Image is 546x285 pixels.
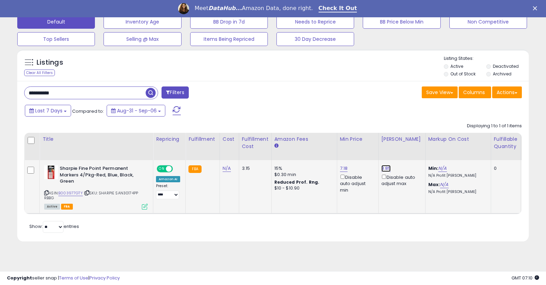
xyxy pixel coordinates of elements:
div: Disable auto adjust max [381,173,420,187]
label: Archived [493,71,511,77]
small: Amazon Fees. [274,143,279,149]
b: Reduced Prof. Rng. [274,179,320,185]
button: Needs to Reprice [276,15,354,29]
p: N/A Profit [PERSON_NAME] [428,190,486,194]
a: Check It Out [319,5,357,12]
a: N/A [440,181,448,188]
div: [PERSON_NAME] [381,136,422,143]
button: Items Being Repriced [190,32,268,46]
div: Repricing [156,136,183,143]
div: $10 - $10.90 [274,185,332,191]
span: All listings currently available for purchase on Amazon [44,204,60,210]
span: Show: entries [29,223,79,230]
div: Clear All Filters [24,70,55,76]
img: 41dx5ZG1HgL._SL40_.jpg [44,165,58,179]
a: 8.85 [381,165,391,172]
div: 15% [274,165,332,172]
a: N/A [223,165,231,172]
label: Out of Stock [450,71,476,77]
div: Fulfillment [188,136,216,143]
div: $0.30 min [274,172,332,178]
span: Aug-31 - Sep-06 [117,107,157,114]
div: Title [42,136,150,143]
b: Sharpie Fine Point Permanent Markers 4/Pkg-Red, Blue, Black, Green [60,165,144,186]
a: N/A [438,165,447,172]
b: Max: [428,181,440,188]
div: Disable auto adjust min [340,173,373,193]
button: Default [17,15,95,29]
a: Privacy Policy [89,275,120,281]
button: Filters [162,86,188,99]
div: ASIN: [44,165,148,209]
span: Last 7 Days [35,107,62,114]
th: The percentage added to the cost of goods (COGS) that forms the calculator for Min & Max prices. [425,133,491,160]
h5: Listings [37,58,63,67]
img: Profile image for Georgie [178,3,189,14]
div: 0 [494,165,515,172]
label: Active [450,63,463,69]
i: DataHub... [208,5,242,11]
button: Last 7 Days [25,105,71,117]
span: Compared to: [72,108,104,114]
span: OFF [172,166,183,172]
button: BB Drop in 7d [190,15,268,29]
div: seller snap | | [7,275,120,282]
div: Close [533,6,540,10]
label: Deactivated [493,63,519,69]
small: FBA [188,165,201,173]
button: Inventory Age [104,15,181,29]
button: Aug-31 - Sep-06 [107,105,165,117]
strong: Copyright [7,275,32,281]
div: Preset: [156,184,180,199]
div: Displaying 1 to 1 of 1 items [467,123,522,129]
button: Columns [459,86,491,98]
p: N/A Profit [PERSON_NAME] [428,173,486,178]
div: Markup on Cost [428,136,488,143]
div: Amazon Fees [274,136,334,143]
span: FBA [61,204,73,210]
span: ON [157,166,166,172]
div: Amazon AI [156,176,180,182]
div: Meet Amazon Data, done right. [195,5,313,12]
button: 30 Day Decrease [276,32,354,46]
span: Columns [463,89,485,96]
div: Cost [223,136,236,143]
button: Selling @ Max [104,32,181,46]
div: Fulfillment Cost [242,136,269,150]
button: Non Competitive [449,15,527,29]
p: Listing States: [444,55,529,62]
div: Min Price [340,136,376,143]
div: Fulfillable Quantity [494,136,518,150]
div: 3.15 [242,165,266,172]
span: 2025-09-17 07:10 GMT [511,275,539,281]
button: Save View [422,86,458,98]
a: B003977GTY [58,190,83,196]
span: | SKU: SHARPIE SAN30174PP RBBG [44,190,138,201]
button: Top Sellers [17,32,95,46]
b: Min: [428,165,439,172]
a: 7.18 [340,165,348,172]
button: BB Price Below Min [363,15,440,29]
a: Terms of Use [59,275,88,281]
button: Actions [492,86,522,98]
